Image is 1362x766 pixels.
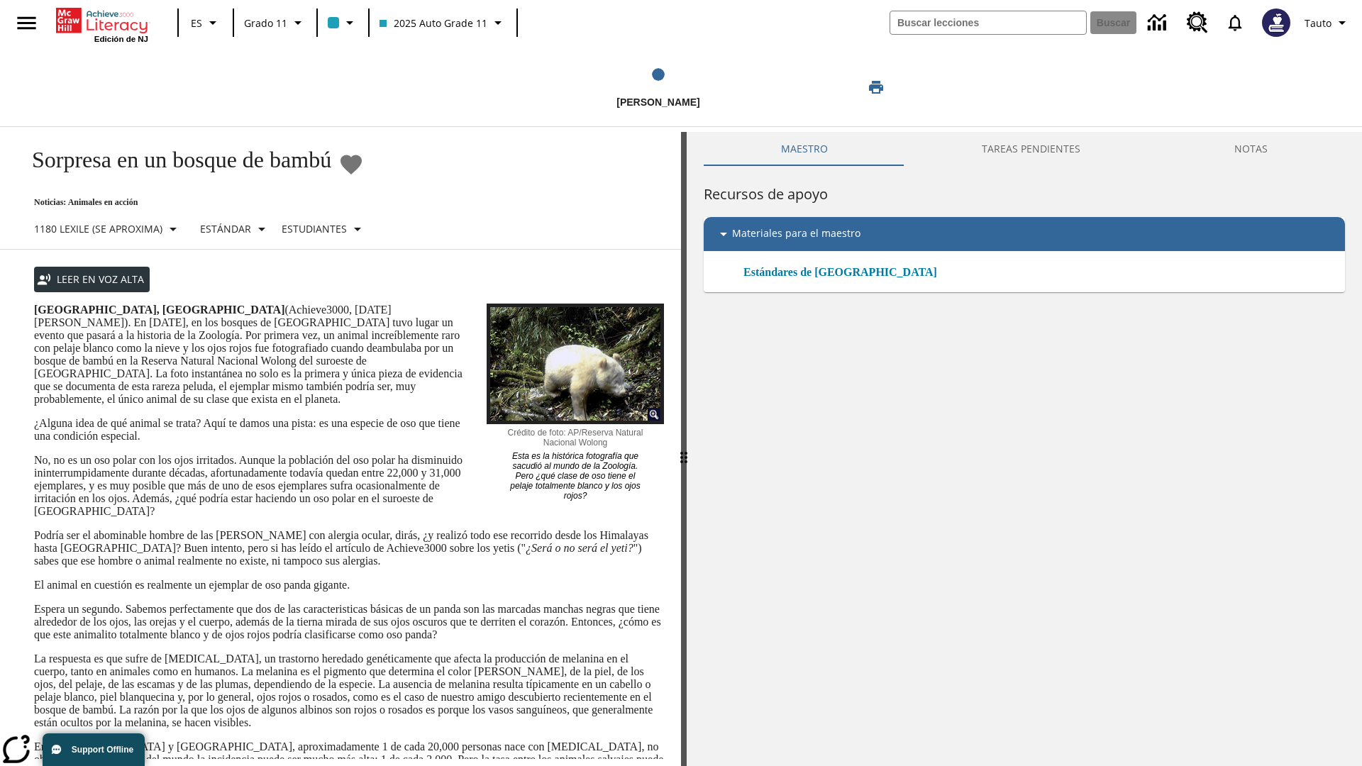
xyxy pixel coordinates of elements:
[526,542,633,554] em: ¿Será o no será el yeti?
[890,11,1086,34] input: Buscar campo
[475,48,842,126] button: Lee step 1 of 1
[374,10,512,35] button: Clase: 2025 Auto Grade 11, Selecciona una clase
[194,216,276,242] button: Tipo de apoyo, Estándar
[322,10,364,35] button: El color de la clase es azul claro. Cambiar el color de la clase.
[34,529,664,567] p: Podría ser el abominable hombre de las [PERSON_NAME] con alergia ocular, dirás, ¿y realizó todo e...
[34,304,284,316] strong: [GEOGRAPHIC_DATA], [GEOGRAPHIC_DATA]
[743,264,946,281] a: Estándares de [GEOGRAPHIC_DATA]
[191,16,202,30] span: ES
[43,733,145,766] button: Support Offline
[34,579,664,592] p: El animal en cuestión es realmente un ejemplar de oso panda gigante.
[17,147,331,173] h1: Sorpresa en un bosque de bambú
[56,5,148,43] div: Portada
[34,653,664,729] p: La respuesta es que sufre de [MEDICAL_DATA], un trastorno heredado genéticamente que afecta la pr...
[681,132,687,766] div: Pulsa la tecla de intro o la barra espaciadora y luego presiona las flechas de derecha e izquierd...
[732,226,860,243] p: Materiales para el maestro
[704,132,1345,166] div: Instructional Panel Tabs
[687,132,1362,766] div: activity
[17,197,372,208] p: Noticias: Animales en acción
[1139,4,1178,43] a: Centro de información
[504,424,646,448] p: Crédito de foto: AP/Reserva Natural Nacional Wolong
[487,304,664,424] img: los pandas albinos en China a veces son confundidos con osos polares
[904,132,1157,166] button: TAREAS PENDIENTES
[34,304,664,406] p: (Achieve3000, [DATE][PERSON_NAME]). En [DATE], en los bosques de [GEOGRAPHIC_DATA] tuvo lugar un ...
[1305,16,1331,30] span: Tauto
[616,96,699,108] span: [PERSON_NAME]
[853,74,899,100] button: Imprimir
[504,448,646,501] p: Esta es la histórica fotografía que sacudió al mundo de la Zoología. Pero ¿qué clase de oso tiene...
[1253,4,1299,41] button: Escoja un nuevo avatar
[34,221,162,236] p: 1180 Lexile (Se aproxima)
[704,183,1345,206] h6: Recursos de apoyo
[6,2,48,44] button: Abrir el menú lateral
[1299,10,1356,35] button: Perfil/Configuración
[238,10,312,35] button: Grado: Grado 11, Elige un grado
[380,16,487,30] span: 2025 Auto Grade 11
[704,217,1345,251] div: Materiales para el maestro
[34,454,664,518] p: No, no es un oso polar con los ojos irritados. Aunque la población del oso polar ha disminuido in...
[282,221,347,236] p: Estudiantes
[1158,132,1345,166] button: NOTAS
[183,10,228,35] button: Lenguaje: ES, Selecciona un idioma
[34,603,664,641] p: Espera un segundo. Sabemos perfectamente que dos de las caracteristicas básicas de un panda son l...
[1178,4,1217,42] a: Centro de recursos, Se abrirá en una pestaña nueva.
[28,216,187,242] button: Seleccione Lexile, 1180 Lexile (Se aproxima)
[34,417,664,443] p: ¿Alguna idea de qué animal se trata? Aquí te damos una pista: es una especie de oso que tiene una...
[704,132,904,166] button: Maestro
[1262,9,1290,37] img: Avatar
[648,408,660,421] img: Ampliar
[244,16,287,30] span: Grado 11
[34,267,150,293] button: Leer en voz alta
[200,221,251,236] p: Estándar
[94,35,148,43] span: Edición de NJ
[338,152,364,177] button: Añadir a mis Favoritas - Sorpresa en un bosque de bambú
[1217,4,1253,41] a: Notificaciones
[72,745,133,755] span: Support Offline
[276,216,372,242] button: Seleccionar estudiante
